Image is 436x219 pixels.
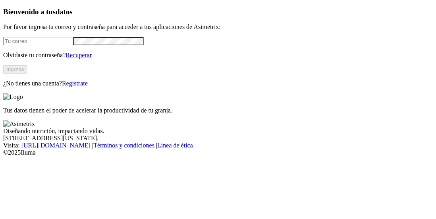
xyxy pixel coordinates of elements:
a: Recuperar [66,52,92,58]
button: Ingresa [3,65,27,74]
div: Visita : | | [3,142,433,149]
a: Regístrate [62,80,88,87]
p: Tus datos tienen el poder de acelerar la productividad de tu granja. [3,107,433,114]
img: Asimetrix [3,120,35,128]
p: Por favor ingresa tu correo y contraseña para acceder a tus aplicaciones de Asimetrix: [3,23,433,31]
span: datos [56,8,73,16]
h3: Bienvenido a tus [3,8,433,16]
p: Olvidaste tu contraseña? [3,52,433,59]
a: Términos y condiciones [93,142,154,149]
div: [STREET_ADDRESS][US_STATE]. [3,135,433,142]
a: [URL][DOMAIN_NAME] [21,142,91,149]
p: ¿No tienes una cuenta? [3,80,433,87]
img: Logo [3,93,23,101]
input: Tu correo [3,37,73,45]
div: © 2025 Iluma [3,149,433,156]
div: Diseñando nutrición, impactando vidas. [3,128,433,135]
a: Línea de ética [157,142,193,149]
